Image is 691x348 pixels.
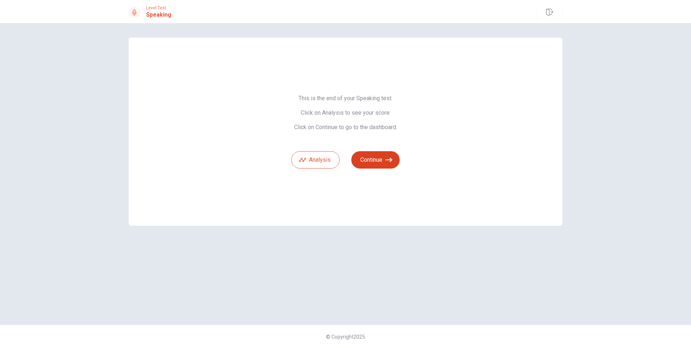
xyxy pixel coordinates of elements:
[326,334,365,340] span: © Copyright 2025
[146,5,171,10] span: Level Test
[146,10,171,19] h1: Speaking
[291,95,400,131] span: This is the end of your Speaking test. Click on Analysis to see your score. Click on Continue to ...
[351,151,400,169] button: Continue
[291,151,340,169] button: Analysis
